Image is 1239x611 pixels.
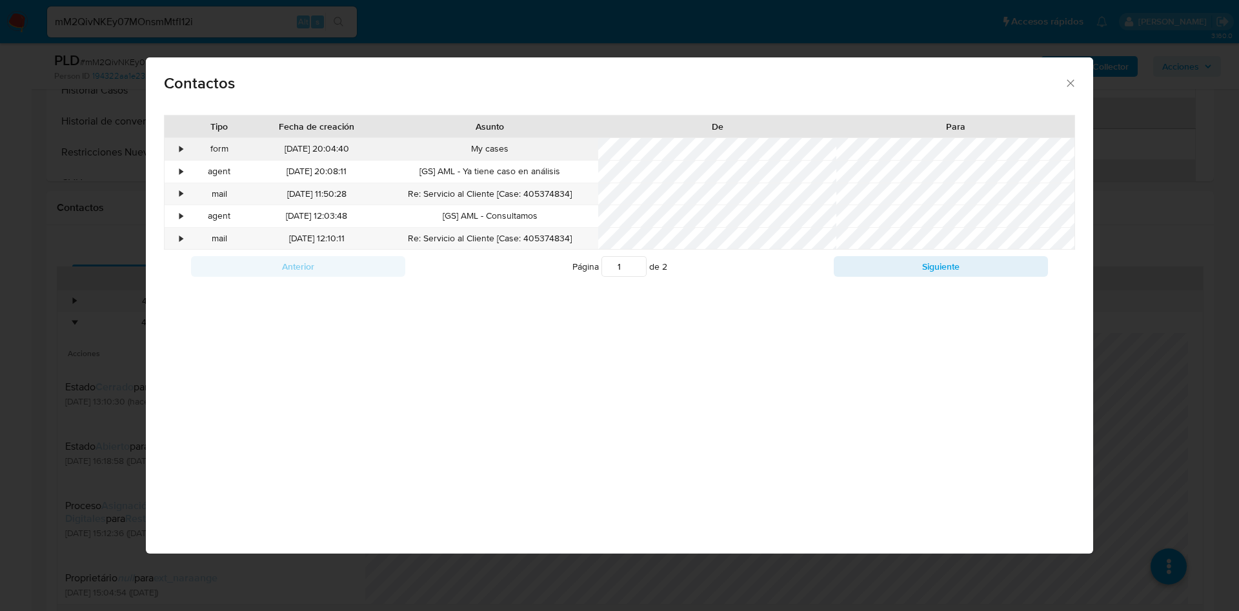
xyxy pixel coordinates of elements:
[845,120,1065,133] div: Para
[1064,77,1076,88] button: close
[180,165,183,178] div: •
[180,188,183,201] div: •
[382,138,599,160] div: My cases
[607,120,827,133] div: De
[180,210,183,223] div: •
[187,161,252,183] div: agent
[391,120,590,133] div: Asunto
[187,138,252,160] div: form
[187,228,252,250] div: mail
[164,75,1064,91] span: Contactos
[382,228,599,250] div: Re: Servicio al Cliente [Case: 405374834]
[261,120,372,133] div: Fecha de creación
[382,161,599,183] div: [GS] AML - Ya tiene caso en análisis
[180,143,183,155] div: •
[382,205,599,227] div: [GS] AML - Consultamos
[382,183,599,205] div: Re: Servicio al Cliente [Case: 405374834]
[180,232,183,245] div: •
[252,205,381,227] div: [DATE] 12:03:48
[252,183,381,205] div: [DATE] 11:50:28
[187,183,252,205] div: mail
[187,205,252,227] div: agent
[252,228,381,250] div: [DATE] 12:10:11
[252,138,381,160] div: [DATE] 20:04:40
[196,120,243,133] div: Tipo
[191,256,405,277] button: Anterior
[572,256,667,277] span: Página de
[252,161,381,183] div: [DATE] 20:08:11
[834,256,1048,277] button: Siguiente
[662,260,667,273] span: 2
